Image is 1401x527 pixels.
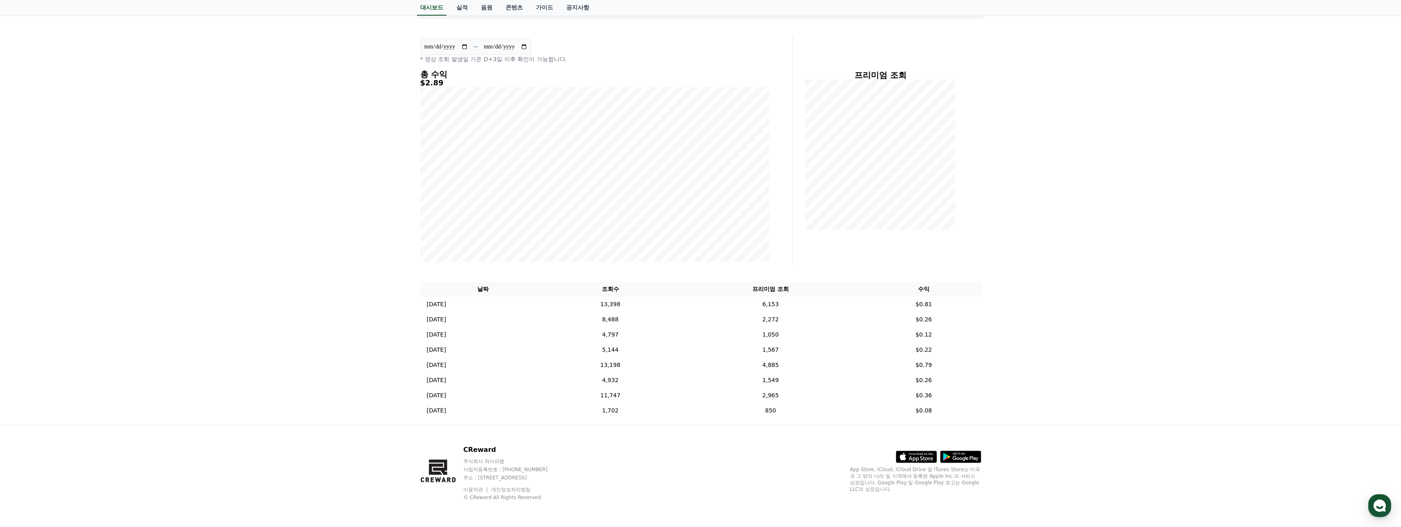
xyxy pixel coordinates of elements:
[674,297,866,312] td: 6,153
[866,312,981,327] td: $0.26
[850,466,981,493] p: App Store, iCloud, iCloud Drive 및 iTunes Store는 미국과 그 밖의 나라 및 지역에서 등록된 Apple Inc.의 서비스 상표입니다. Goo...
[420,79,770,87] h5: $2.89
[420,70,770,79] h4: 총 수익
[866,403,981,418] td: $0.08
[427,300,446,309] p: [DATE]
[866,327,981,342] td: $0.12
[866,297,981,312] td: $0.81
[463,487,489,493] a: 이용약관
[420,55,770,63] p: * 영상 조회 발생일 기준 D+3일 이후 확인이 가능합니다.
[75,273,85,280] span: 대화
[674,388,866,403] td: 2,965
[546,357,675,373] td: 13,198
[473,42,478,52] p: ~
[427,330,446,339] p: [DATE]
[866,342,981,357] td: $0.22
[674,282,866,297] th: 프리미엄 조회
[866,373,981,388] td: $0.26
[546,373,675,388] td: 4,932
[427,315,446,324] p: [DATE]
[491,487,531,493] a: 개인정보처리방침
[546,403,675,418] td: 1,702
[463,494,563,501] p: © CReward All Rights Reserved.
[26,273,31,279] span: 홈
[427,376,446,385] p: [DATE]
[546,388,675,403] td: 11,747
[420,282,546,297] th: 날짜
[427,406,446,415] p: [DATE]
[427,391,446,400] p: [DATE]
[674,373,866,388] td: 1,549
[674,403,866,418] td: 850
[54,260,106,281] a: 대화
[127,273,137,279] span: 설정
[546,312,675,327] td: 8,488
[463,458,563,465] p: 주식회사 와이피랩
[866,388,981,403] td: $0.36
[866,357,981,373] td: $0.79
[463,445,563,455] p: CReward
[866,282,981,297] th: 수익
[546,342,675,357] td: 5,144
[427,346,446,354] p: [DATE]
[800,71,961,80] h4: 프리미엄 조회
[2,260,54,281] a: 홈
[674,312,866,327] td: 2,272
[427,361,446,369] p: [DATE]
[674,327,866,342] td: 1,050
[674,357,866,373] td: 4,885
[546,297,675,312] td: 13,398
[463,474,563,481] p: 주소 : [STREET_ADDRESS]
[546,282,675,297] th: 조회수
[463,466,563,473] p: 사업자등록번호 : [PHONE_NUMBER]
[546,327,675,342] td: 4,797
[674,342,866,357] td: 1,567
[106,260,157,281] a: 설정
